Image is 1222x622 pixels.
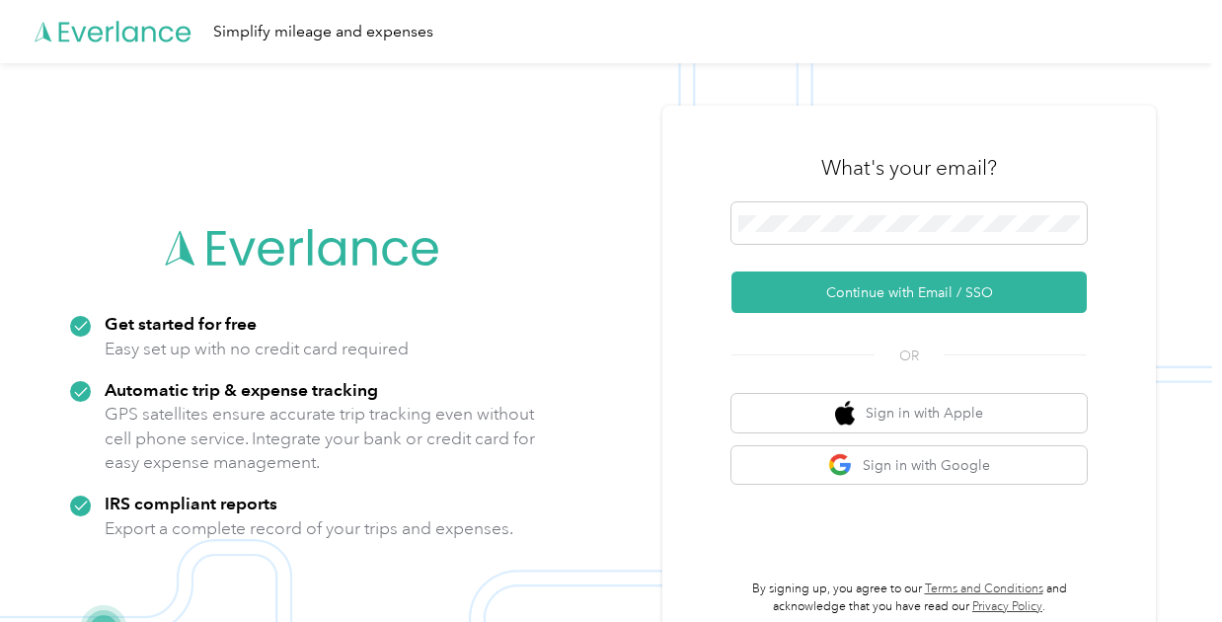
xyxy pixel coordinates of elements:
[731,272,1087,313] button: Continue with Email / SSO
[731,446,1087,485] button: google logoSign in with Google
[972,599,1042,614] a: Privacy Policy
[731,394,1087,432] button: apple logoSign in with Apple
[105,379,378,400] strong: Automatic trip & expense tracking
[821,154,997,182] h3: What's your email?
[105,516,513,541] p: Export a complete record of your trips and expenses.
[1111,511,1222,622] iframe: Everlance-gr Chat Button Frame
[835,401,855,426] img: apple logo
[731,581,1087,615] p: By signing up, you agree to our and acknowledge that you have read our .
[828,453,853,478] img: google logo
[213,20,433,44] div: Simplify mileage and expenses
[105,337,409,361] p: Easy set up with no credit card required
[925,582,1043,596] a: Terms and Conditions
[105,493,277,513] strong: IRS compliant reports
[105,402,536,475] p: GPS satellites ensure accurate trip tracking even without cell phone service. Integrate your bank...
[875,346,944,366] span: OR
[105,313,257,334] strong: Get started for free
